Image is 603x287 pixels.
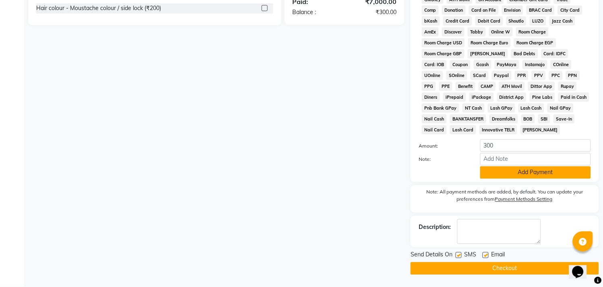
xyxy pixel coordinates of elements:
span: PPG [422,82,436,91]
span: Room Charge EGP [514,38,556,48]
span: Instamojo [522,60,547,69]
span: PPN [566,71,580,80]
input: Amount [480,139,591,152]
span: Innovative TELR [479,125,517,135]
span: UOnline [422,71,443,80]
span: Lash Cash [518,104,545,113]
span: Nail Card [422,125,447,135]
span: iPrepaid [443,93,466,102]
span: Rupay [558,82,577,91]
span: [PERSON_NAME] [468,49,508,58]
span: Shoutlo [506,17,527,26]
span: iPackage [469,93,494,102]
span: ATH Movil [499,82,525,91]
span: BRAC Card [527,6,555,15]
span: Email [491,251,505,261]
span: Coupon [450,60,471,69]
span: Comp [422,6,439,15]
div: Description: [419,223,451,232]
span: Save-In [553,114,575,124]
span: Dittor App [528,82,555,91]
span: Donation [442,6,466,15]
span: LUZO [530,17,546,26]
span: District App [497,93,527,102]
div: Hair colour - Moustache colour / side lock (₹200) [36,4,161,13]
span: City Card [558,6,582,15]
span: Room Charge [516,27,549,37]
div: ₹300.00 [345,8,403,17]
span: Online W [489,27,513,37]
span: Room Charge USD [422,38,465,48]
span: Paypal [492,71,512,80]
span: Card: IDFC [541,49,569,58]
span: Send Details On [411,251,452,261]
iframe: chat widget [569,255,595,279]
span: PPV [532,71,546,80]
label: Amount: [413,143,474,150]
button: Add Payment [480,166,591,179]
button: Checkout [411,262,599,275]
span: Card: IOB [422,60,447,69]
span: PPC [549,71,563,80]
span: Card on File [469,6,499,15]
div: Balance : [287,8,345,17]
label: Note: [413,156,474,163]
span: Gcash [474,60,491,69]
span: PayMaya [495,60,520,69]
span: SOnline [446,71,467,80]
span: Jazz Cash [549,17,575,26]
span: Room Charge Euro [468,38,511,48]
input: Add Note [480,153,591,166]
span: Tabby [468,27,486,37]
span: Credit Card [443,17,472,26]
span: BANKTANSFER [450,114,486,124]
span: Nail Cash [422,114,447,124]
span: COnline [551,60,572,69]
span: Lash Card [450,125,476,135]
span: Lash GPay [488,104,515,113]
span: PPE [439,82,452,91]
span: [PERSON_NAME] [520,125,561,135]
span: Diners [422,93,440,102]
span: Pnb Bank GPay [422,104,459,113]
label: Note: All payment methods are added, by default. You can update your preferences from [419,189,591,206]
span: CAMP [479,82,496,91]
span: Dreamfolks [489,114,518,124]
span: SBI [538,114,550,124]
span: Debit Card [475,17,503,26]
span: Bad Debts [511,49,538,58]
span: PPR [515,71,529,80]
span: NT Cash [463,104,485,113]
span: Envision [502,6,524,15]
span: Pine Labs [530,93,555,102]
span: bKash [422,17,440,26]
span: BOB [521,114,535,124]
span: SMS [464,251,476,261]
label: Payment Methods Setting [495,196,553,203]
span: Room Charge GBP [422,49,465,58]
span: SCard [471,71,489,80]
span: AmEx [422,27,439,37]
span: Nail GPay [547,104,574,113]
span: Discover [442,27,465,37]
span: Benefit [456,82,475,91]
span: Paid in Cash [558,93,589,102]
